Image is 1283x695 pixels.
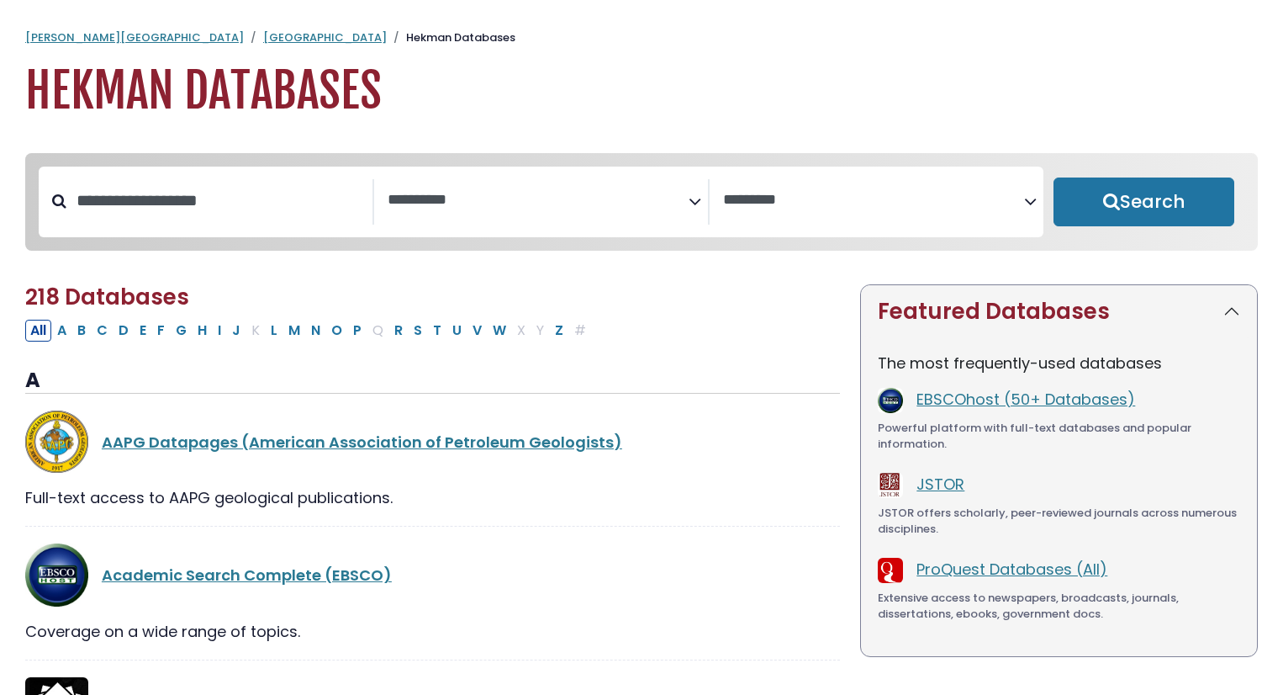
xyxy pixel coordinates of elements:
button: Filter Results B [72,320,91,342]
a: Academic Search Complete (EBSCO) [102,565,392,586]
input: Search database by title or keyword [66,187,372,215]
button: Filter Results G [171,320,192,342]
button: Filter Results R [389,320,408,342]
a: AAPG Datapages (American Association of Petroleum Geologists) [102,432,622,453]
button: Filter Results S [409,320,427,342]
div: Powerful platform with full-text databases and popular information. [878,420,1240,453]
button: Filter Results J [227,320,246,342]
button: Filter Results E [135,320,151,342]
button: Filter Results P [348,320,367,342]
button: Filter Results N [306,320,325,342]
div: Coverage on a wide range of topics. [25,620,840,643]
button: Filter Results V [467,320,487,342]
button: Filter Results F [152,320,170,342]
textarea: Search [388,192,689,210]
button: Filter Results T [428,320,446,342]
button: Filter Results L [266,320,282,342]
button: Filter Results Z [550,320,568,342]
textarea: Search [723,192,1024,210]
a: JSTOR [916,474,964,495]
a: [PERSON_NAME][GEOGRAPHIC_DATA] [25,29,244,45]
button: Filter Results W [488,320,511,342]
button: Filter Results M [283,320,305,342]
nav: Search filters [25,153,1258,251]
a: ProQuest Databases (All) [916,559,1107,580]
button: Filter Results D [114,320,134,342]
button: Filter Results U [447,320,467,342]
button: Submit for Search Results [1053,178,1234,226]
span: 218 Databases [25,282,189,312]
button: Filter Results A [52,320,71,342]
button: All [25,320,51,342]
p: The most frequently-used databases [878,352,1240,374]
div: Full-text access to AAPG geological publications. [25,486,840,509]
div: Alpha-list to filter by first letter of database name [25,319,593,340]
button: Featured Databases [861,285,1257,338]
li: Hekman Databases [387,29,515,46]
a: EBSCOhost (50+ Databases) [916,389,1135,410]
div: JSTOR offers scholarly, peer-reviewed journals across numerous disciplines. [878,505,1240,538]
h1: Hekman Databases [25,63,1258,119]
button: Filter Results H [193,320,212,342]
h3: A [25,369,840,394]
div: Extensive access to newspapers, broadcasts, journals, dissertations, ebooks, government docs. [878,590,1240,623]
button: Filter Results O [326,320,347,342]
nav: breadcrumb [25,29,1258,46]
button: Filter Results I [213,320,226,342]
a: [GEOGRAPHIC_DATA] [263,29,387,45]
button: Filter Results C [92,320,113,342]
